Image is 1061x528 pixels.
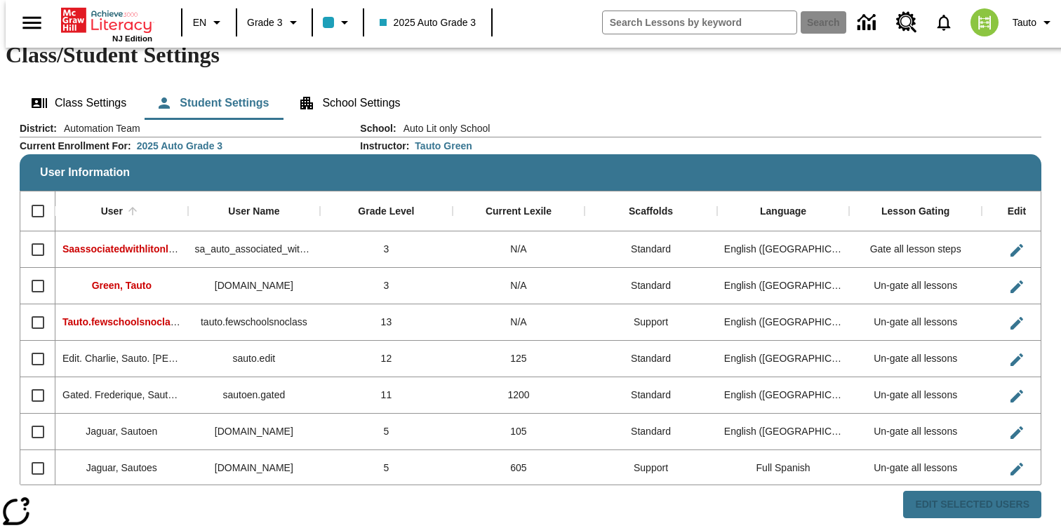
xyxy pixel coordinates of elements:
div: N/A [453,231,585,268]
button: Language: EN, Select a language [187,10,232,35]
span: Green, Tauto [92,280,152,291]
button: Edit User [1003,382,1031,410]
div: English (US) [717,377,850,414]
div: 12 [320,341,453,377]
div: 605 [453,450,585,487]
span: User Information [40,166,130,179]
div: tauto.green [188,268,321,304]
span: Edit. Charlie, Sauto. Charlie [62,353,234,364]
div: Gate all lesson steps [849,231,982,268]
a: Resource Center, Will open in new tab [888,4,926,41]
div: Standard [585,377,717,414]
span: Jaguar, Sautoen [86,426,157,437]
div: Current Lexile [486,205,552,218]
a: Home [61,6,152,34]
h2: Instructor : [360,140,409,152]
span: Automation Team [57,121,140,135]
span: NJ Edition [112,34,152,43]
span: Jaguar, Sautoes [86,462,157,473]
h2: School : [360,123,396,135]
div: 105 [453,414,585,450]
div: Standard [585,268,717,304]
div: 13 [320,304,453,341]
div: Un-gate all lessons [849,304,982,341]
span: Auto Lit only School [396,121,491,135]
button: Select a new avatar [962,4,1007,41]
div: sautoen.gated [188,377,321,414]
div: User Name [228,205,279,218]
button: Student Settings [145,86,280,120]
div: Standard [585,341,717,377]
button: Edit User [1003,236,1031,264]
button: Edit User [1003,309,1031,337]
img: avatar image [970,8,999,36]
span: Grade 3 [247,15,283,30]
a: Notifications [926,4,962,41]
span: Gated. Frederique, Sauto. Frederique [62,389,226,400]
span: EN [193,15,206,30]
div: English (US) [717,304,850,341]
div: Un-gate all lessons [849,414,982,450]
div: 5 [320,450,453,487]
div: 3 [320,268,453,304]
div: 11 [320,377,453,414]
div: Un-gate all lessons [849,268,982,304]
div: English (US) [717,414,850,450]
span: 2025 Auto Grade 3 [380,15,476,30]
button: School Settings [287,86,411,120]
div: English (US) [717,341,850,377]
div: Class/Student Settings [20,86,1041,120]
div: Full Spanish [717,450,850,487]
button: Edit User [1003,346,1031,374]
div: Tauto Green [415,139,472,153]
span: Tauto.fewschoolsnoclass, Tauto.fewschoolsnoclass [62,316,305,327]
h1: Class/Student Settings [6,42,1055,68]
div: N/A [453,268,585,304]
div: Support [585,450,717,487]
button: Profile/Settings [1007,10,1061,35]
div: Grade Level [358,205,414,218]
div: Un-gate all lessons [849,377,982,414]
button: Edit User [1003,273,1031,301]
div: 5 [320,414,453,450]
input: search field [603,11,796,34]
span: Tauto [1013,15,1036,30]
div: tauto.fewschoolsnoclass [188,304,321,341]
button: Edit User [1003,455,1031,483]
div: User Information [20,121,1041,519]
div: sautoen.jaguar [188,414,321,450]
a: Data Center [849,4,888,42]
div: Edit [1008,205,1026,218]
div: Lesson Gating [881,205,949,218]
span: Saassociatedwithlitonlyclasses, Saassociatedwithlitonlyclasses [62,243,361,255]
button: Class color is light blue. Change class color [317,10,359,35]
div: sauto.edit [188,341,321,377]
div: English (US) [717,268,850,304]
div: Standard [585,231,717,268]
div: 2025 Auto Grade 3 [137,139,222,153]
div: Un-gate all lessons [849,450,982,487]
button: Edit User [1003,419,1031,447]
h2: District : [20,123,57,135]
button: Grade: Grade 3, Select a grade [241,10,307,35]
div: Support [585,304,717,341]
button: Class Settings [20,86,138,120]
div: sautoes.jaguar [188,450,321,487]
div: Home [61,5,152,43]
div: Un-gate all lessons [849,341,982,377]
div: Language [760,205,806,218]
div: User [101,205,123,218]
h2: Current Enrollment For : [20,140,131,152]
div: sa_auto_associated_with_lit_only_classes [188,231,321,268]
button: Open side menu [11,2,53,43]
div: Scaffolds [629,205,673,218]
div: 3 [320,231,453,268]
div: 1200 [453,377,585,414]
div: 125 [453,341,585,377]
div: English (US) [717,231,850,268]
div: Standard [585,414,717,450]
div: N/A [453,304,585,341]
